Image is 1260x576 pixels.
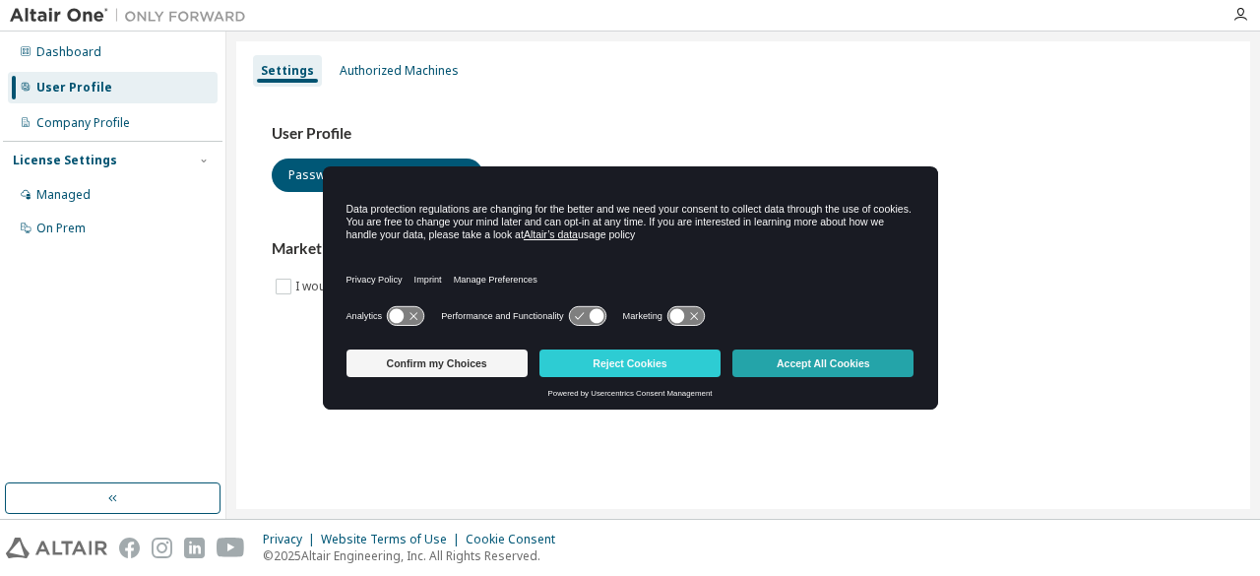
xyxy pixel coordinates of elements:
[36,221,86,236] div: On Prem
[6,538,107,558] img: altair_logo.svg
[36,80,112,96] div: User Profile
[184,538,205,558] img: linkedin.svg
[217,538,245,558] img: youtube.svg
[340,63,459,79] div: Authorized Machines
[272,159,483,192] button: Password and Security Settings
[119,538,140,558] img: facebook.svg
[272,124,1215,144] h3: User Profile
[10,6,256,26] img: Altair One
[36,44,101,60] div: Dashboard
[295,275,584,298] label: I would like to receive marketing emails from Altair
[321,532,466,547] div: Website Terms of Use
[36,187,91,203] div: Managed
[466,532,567,547] div: Cookie Consent
[36,115,130,131] div: Company Profile
[263,547,567,564] p: © 2025 Altair Engineering, Inc. All Rights Reserved.
[272,239,1215,259] h3: Marketing Preferences
[13,153,117,168] div: License Settings
[152,538,172,558] img: instagram.svg
[263,532,321,547] div: Privacy
[261,63,314,79] div: Settings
